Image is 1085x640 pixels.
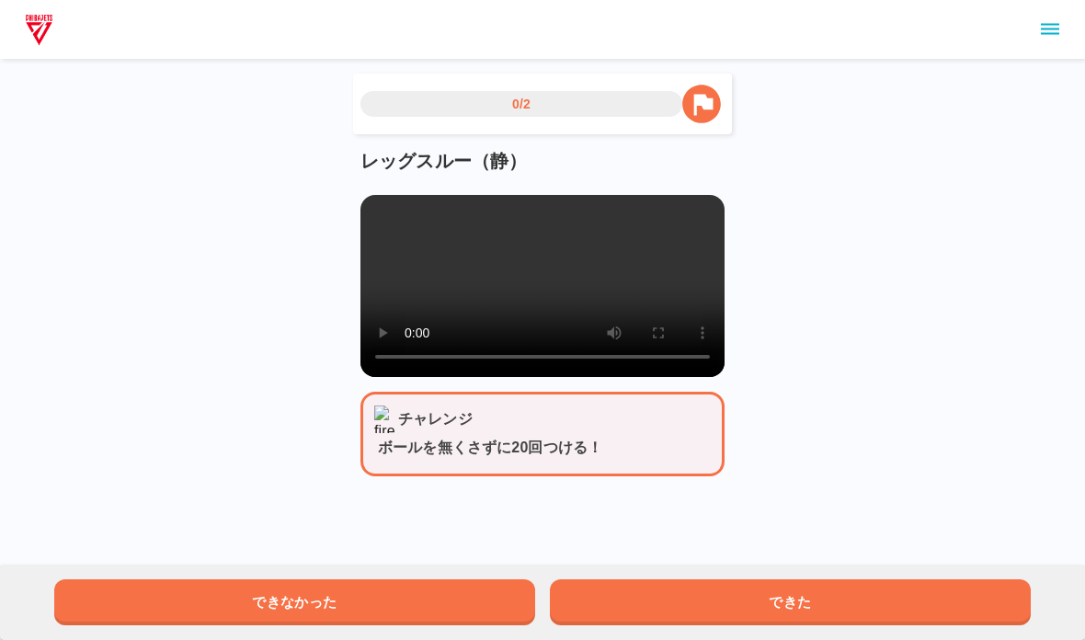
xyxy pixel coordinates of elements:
[512,95,531,113] p: 0/2
[374,406,394,433] img: fire_icon
[1034,14,1066,45] button: sidemenu
[378,437,714,459] p: ボールを無くさずに20回つける！
[550,579,1031,625] button: できた
[398,408,473,430] p: チャレンジ
[360,149,725,173] h6: レッグスルー（静）
[22,11,56,48] img: dummy
[54,579,535,625] button: できなかった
